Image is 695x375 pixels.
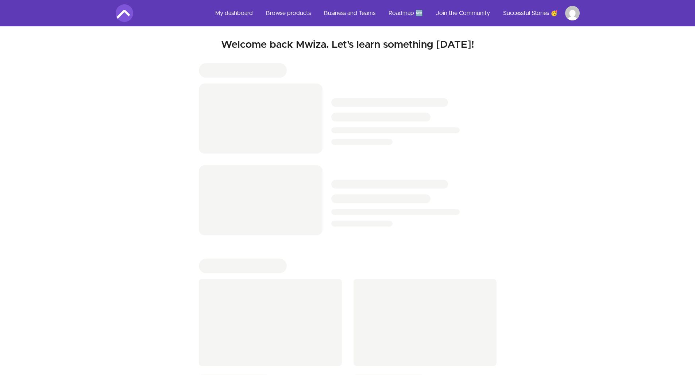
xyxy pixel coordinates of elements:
h2: Welcome back Mwiza. Let's learn something [DATE]! [116,38,580,51]
a: Successful Stories 🥳 [497,4,564,22]
a: Roadmap 🆕 [383,4,429,22]
a: Browse products [260,4,317,22]
img: Amigoscode logo [116,4,133,22]
a: Business and Teams [318,4,381,22]
a: Join the Community [430,4,496,22]
img: Profile image for Mwiza Laura [565,6,580,20]
nav: Main [209,4,580,22]
a: My dashboard [209,4,259,22]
